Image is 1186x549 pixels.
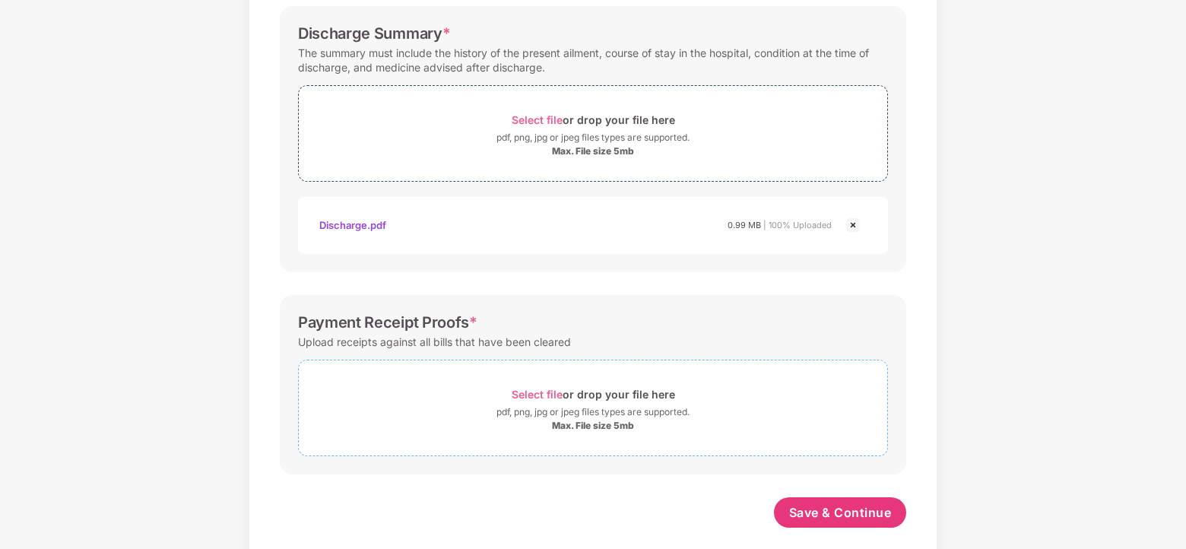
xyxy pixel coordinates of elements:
[319,212,386,238] div: Discharge.pdf
[298,332,571,352] div: Upload receipts against all bills that have been cleared
[298,43,888,78] div: The summary must include the history of the present ailment, course of stay in the hospital, cond...
[552,420,634,432] div: Max. File size 5mb
[774,497,907,528] button: Save & Continue
[552,145,634,157] div: Max. File size 5mb
[299,97,887,170] span: Select fileor drop your file herepdf, png, jpg or jpeg files types are supported.Max. File size 5mb
[844,216,862,234] img: svg+xml;base64,PHN2ZyBpZD0iQ3Jvc3MtMjR4MjQiIHhtbG5zPSJodHRwOi8vd3d3LnczLm9yZy8yMDAwL3N2ZyIgd2lkdG...
[512,113,563,126] span: Select file
[512,109,675,130] div: or drop your file here
[789,504,892,521] span: Save & Continue
[298,313,477,332] div: Payment Receipt Proofs
[298,24,450,43] div: Discharge Summary
[512,384,675,405] div: or drop your file here
[512,388,563,401] span: Select file
[763,220,832,230] span: | 100% Uploaded
[728,220,761,230] span: 0.99 MB
[299,372,887,444] span: Select fileor drop your file herepdf, png, jpg or jpeg files types are supported.Max. File size 5mb
[496,130,690,145] div: pdf, png, jpg or jpeg files types are supported.
[496,405,690,420] div: pdf, png, jpg or jpeg files types are supported.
